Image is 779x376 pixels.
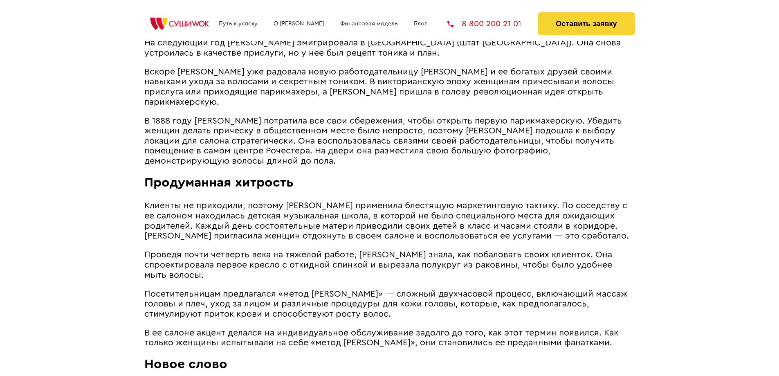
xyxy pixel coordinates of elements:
[144,176,294,189] span: Продуманная хитрость
[144,250,612,279] span: Проведя почти четверть века на тяжелой работе, [PERSON_NAME] знала, как побаловать своих клиенток...
[144,329,618,347] span: В ее салоне акцент делался на индивидуальное обслуживание задолго до того, как этот термин появил...
[144,290,628,318] span: Посетительницам предлагался «метод [PERSON_NAME]» — сложный двухчасовой процесс, включающий масса...
[538,12,635,35] button: Оставить заявку
[144,38,621,57] span: На следующий год [PERSON_NAME] эмигрировала в [GEOGRAPHIC_DATA] (штат [GEOGRAPHIC_DATA]). Она сно...
[144,68,614,106] span: Вскоре [PERSON_NAME] уже радовала новую работодательницу [PERSON_NAME] и ее богатых друзей своими...
[447,20,521,28] a: 8 800 200 21 01
[414,20,427,27] a: Блог
[144,358,227,371] span: Новое слово
[274,20,324,27] a: О [PERSON_NAME]
[144,117,622,165] span: В 1888 году [PERSON_NAME] потратила все свои сбережения, чтобы открыть первую парикмахерскую. Убе...
[462,20,521,28] span: 8 800 200 21 01
[144,201,629,240] span: Клиенты не приходили, поэтому [PERSON_NAME] применила блестящую маркетинговую тактику. По соседст...
[219,20,258,27] a: Путь к успеху
[340,20,398,27] a: Финансовая модель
